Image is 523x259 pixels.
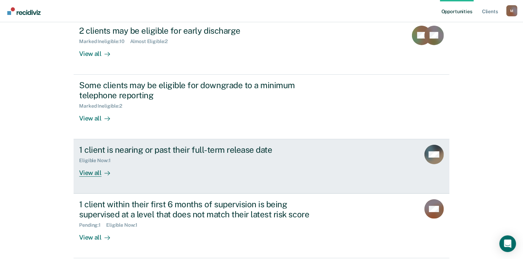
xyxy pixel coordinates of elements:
[106,222,143,228] div: Eligible Now : 1
[74,75,449,139] a: Some clients may be eligible for downgrade to a minimum telephone reportingMarked Ineligible:2Vie...
[130,39,174,44] div: Almost Eligible : 2
[74,194,449,258] a: 1 client within their first 6 months of supervision is being supervised at a level that does not ...
[79,26,323,36] div: 2 clients may be eligible for early discharge
[79,222,106,228] div: Pending : 1
[74,139,449,194] a: 1 client is nearing or past their full-term release dateEligible Now:1View all
[499,235,516,252] div: Open Intercom Messenger
[79,39,130,44] div: Marked Ineligible : 10
[79,164,118,177] div: View all
[7,7,41,15] img: Recidiviz
[74,20,449,75] a: 2 clients may be eligible for early dischargeMarked Ineligible:10Almost Eligible:2View all
[79,145,323,155] div: 1 client is nearing or past their full-term release date
[79,158,116,164] div: Eligible Now : 1
[79,199,323,219] div: 1 client within their first 6 months of supervision is being supervised at a level that does not ...
[79,109,118,122] div: View all
[506,5,517,16] div: M
[79,103,127,109] div: Marked Ineligible : 2
[79,44,118,58] div: View all
[79,228,118,242] div: View all
[79,80,323,100] div: Some clients may be eligible for downgrade to a minimum telephone reporting
[506,5,517,16] button: Profile dropdown button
